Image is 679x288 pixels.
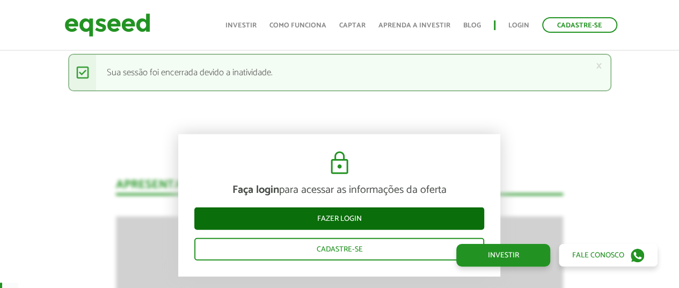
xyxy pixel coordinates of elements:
a: Login [508,22,529,29]
p: para acessar as informações da oferta [194,184,484,197]
a: Aprenda a investir [378,22,450,29]
a: Investir [456,244,550,267]
a: Investir [225,22,257,29]
a: Cadastre-se [194,238,484,261]
a: Como funciona [269,22,326,29]
div: Sua sessão foi encerrada devido a inatividade. [68,54,611,91]
img: cadeado.svg [326,150,353,176]
a: Fale conosco [559,244,658,267]
a: Cadastre-se [542,17,617,33]
a: × [596,60,602,71]
a: Captar [339,22,366,29]
strong: Faça login [232,181,279,199]
img: EqSeed [64,11,150,39]
a: Fazer login [194,207,484,230]
a: Blog [463,22,481,29]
